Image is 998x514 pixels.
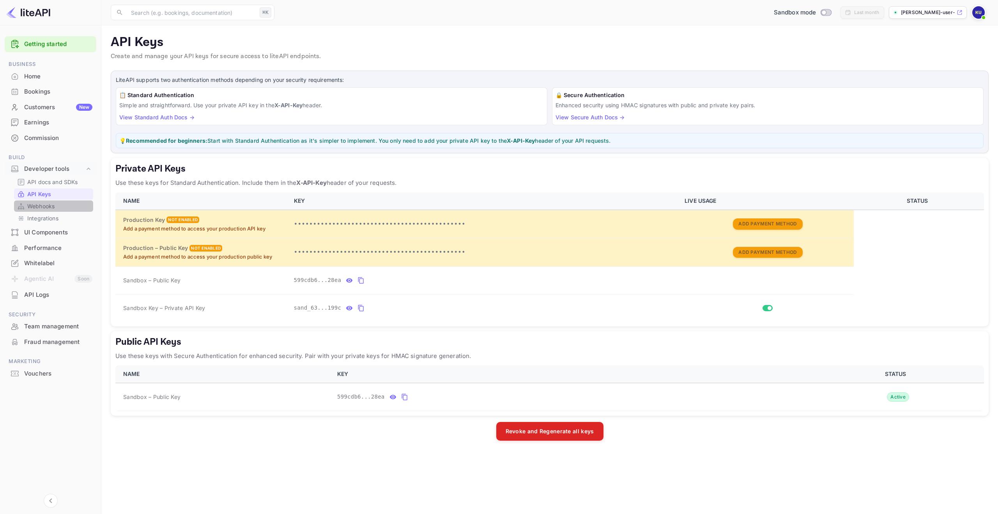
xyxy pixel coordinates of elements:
th: LIVE USAGE [680,192,854,210]
div: Integrations [14,213,93,224]
p: Use these keys with Secure Authentication for enhanced security. Pair with your private keys for ... [115,351,984,361]
div: Commission [24,134,92,143]
img: Kasper User [972,6,985,19]
div: API Keys [14,188,93,200]
h6: Production – Public Key [123,244,188,252]
p: Add a payment method to access your production API key [123,225,285,233]
div: ⌘K [260,7,271,18]
a: Bookings [5,84,96,99]
a: API Logs [5,287,96,302]
div: Vouchers [5,366,96,381]
span: Sandbox mode [774,8,816,17]
div: Earnings [5,115,96,130]
a: Getting started [24,40,92,49]
div: Fraud management [24,338,92,347]
a: Performance [5,241,96,255]
p: Create and manage your API keys for secure access to liteAPI endpoints. [111,52,989,61]
a: API docs and SDKs [17,178,90,186]
strong: X-API-Key [274,102,303,108]
span: 599cdb6...28ea [294,276,342,284]
div: Home [24,72,92,81]
div: Getting started [5,36,96,52]
div: API docs and SDKs [14,176,93,188]
p: API docs and SDKs [27,178,78,186]
div: Active [887,392,909,402]
a: Commission [5,131,96,145]
div: Whitelabel [5,256,96,271]
div: Not enabled [166,216,199,223]
span: Sandbox – Public Key [123,276,180,284]
th: KEY [289,192,680,210]
h6: 🔒 Secure Authentication [556,91,980,99]
strong: X-API-Key [507,137,535,144]
a: Add Payment Method [733,220,802,227]
div: Performance [24,244,92,253]
th: NAME [115,365,333,383]
a: Vouchers [5,366,96,381]
th: KEY [333,365,810,383]
h5: Private API Keys [115,163,984,175]
a: Earnings [5,115,96,129]
div: Commission [5,131,96,146]
th: STATUS [810,365,984,383]
span: Build [5,153,96,162]
p: [PERSON_NAME]-user-nxcbp.nuit... [901,9,955,16]
p: Integrations [27,214,58,222]
div: Bookings [24,87,92,96]
a: Team management [5,319,96,333]
div: UI Components [5,225,96,240]
div: Customers [24,103,92,112]
img: LiteAPI logo [6,6,50,19]
div: Developer tools [24,165,85,174]
div: Developer tools [5,162,96,176]
div: Switch to Production mode [771,8,834,17]
p: API Keys [27,190,51,198]
strong: Recommended for beginners: [126,137,207,144]
button: Revoke and Regenerate all keys [496,422,603,441]
strong: X-API-Key [296,179,326,186]
span: 599cdb6...28ea [337,393,385,401]
span: Business [5,60,96,69]
p: Webhooks [27,202,55,210]
div: UI Components [24,228,92,237]
a: View Secure Auth Docs → [556,114,625,121]
div: Webhooks [14,200,93,212]
span: sand_63...199c [294,304,342,312]
div: Whitelabel [24,259,92,268]
h5: Public API Keys [115,336,984,348]
div: Not enabled [189,245,222,252]
th: NAME [115,192,289,210]
div: Team management [5,319,96,334]
h6: 📋 Standard Authentication [119,91,544,99]
p: Use these keys for Standard Authentication. Include them in the header of your requests. [115,178,984,188]
p: Enhanced security using HMAC signatures with public and private key pairs. [556,101,980,109]
p: Simple and straightforward. Use your private API key in the header. [119,101,544,109]
span: Sandbox – Public Key [123,393,180,401]
p: ••••••••••••••••••••••••••••••••••••••••••••• [294,220,676,229]
a: Fraud management [5,335,96,349]
p: Add a payment method to access your production public key [123,253,285,261]
th: STATUS [854,192,984,210]
div: Team management [24,322,92,331]
a: Add Payment Method [733,248,802,255]
a: Whitelabel [5,256,96,270]
table: private api keys table [115,192,984,322]
a: UI Components [5,225,96,239]
div: Fraud management [5,335,96,350]
a: Webhooks [17,202,90,210]
div: Home [5,69,96,84]
div: New [76,104,92,111]
button: Add Payment Method [733,218,802,230]
div: CustomersNew [5,100,96,115]
a: Integrations [17,214,90,222]
p: ••••••••••••••••••••••••••••••••••••••••••••• [294,248,676,257]
span: Sandbox Key – Private API Key [123,305,205,311]
div: API Logs [24,291,92,300]
button: Collapse navigation [44,494,58,508]
p: LiteAPI supports two authentication methods depending on your security requirements: [116,76,984,84]
p: API Keys [111,35,989,50]
h6: Production Key [123,216,165,224]
div: Performance [5,241,96,256]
